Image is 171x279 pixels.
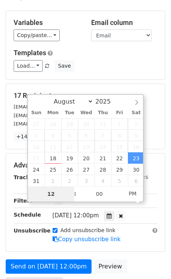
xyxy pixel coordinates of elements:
[53,212,99,219] span: [DATE] 12:00pm
[78,164,95,175] span: August 27, 2025
[45,130,61,141] span: August 4, 2025
[14,91,157,100] h5: 17 Recipients
[128,118,145,130] span: August 2, 2025
[74,186,76,201] span: :
[61,164,78,175] span: August 26, 2025
[95,130,111,141] span: August 7, 2025
[28,110,45,115] span: Sun
[28,152,45,164] span: August 17, 2025
[95,118,111,130] span: July 31, 2025
[61,175,78,186] span: September 2, 2025
[6,259,92,274] a: Send on [DATE] 12:00pm
[111,164,128,175] span: August 29, 2025
[78,110,95,115] span: Wed
[45,152,61,164] span: August 18, 2025
[14,198,33,204] strong: Filters
[91,19,157,27] h5: Email column
[14,104,98,110] small: [EMAIL_ADDRESS][DOMAIN_NAME]
[45,141,61,152] span: August 11, 2025
[128,152,145,164] span: August 23, 2025
[14,161,157,169] h5: Advanced
[28,175,45,186] span: August 31, 2025
[118,173,148,181] label: UTM Codes
[61,118,78,130] span: July 29, 2025
[111,130,128,141] span: August 8, 2025
[95,110,111,115] span: Thu
[128,175,145,186] span: September 6, 2025
[133,243,171,279] iframe: Chat Widget
[14,29,60,41] a: Copy/paste...
[14,113,98,118] small: [EMAIL_ADDRESS][DOMAIN_NAME]
[111,175,128,186] span: September 5, 2025
[45,175,61,186] span: September 1, 2025
[76,186,123,201] input: Minute
[45,110,61,115] span: Mon
[95,175,111,186] span: September 4, 2025
[28,164,45,175] span: August 24, 2025
[53,236,121,243] a: Copy unsubscribe link
[61,141,78,152] span: August 12, 2025
[78,175,95,186] span: September 3, 2025
[78,152,95,164] span: August 20, 2025
[14,132,45,141] a: +14 more
[128,164,145,175] span: August 30, 2025
[111,110,128,115] span: Fri
[111,141,128,152] span: August 15, 2025
[14,60,43,72] a: Load...
[61,226,116,234] label: Add unsubscribe link
[28,186,74,201] input: Hour
[14,49,46,57] a: Templates
[93,98,121,105] input: Year
[28,130,45,141] span: August 3, 2025
[14,228,51,234] strong: Unsubscribe
[28,118,45,130] span: July 27, 2025
[78,141,95,152] span: August 13, 2025
[45,118,61,130] span: July 28, 2025
[111,118,128,130] span: August 1, 2025
[14,19,80,27] h5: Variables
[128,141,145,152] span: August 16, 2025
[122,186,143,201] span: Click to toggle
[95,152,111,164] span: August 21, 2025
[128,110,145,115] span: Sat
[95,141,111,152] span: August 14, 2025
[78,130,95,141] span: August 6, 2025
[45,164,61,175] span: August 25, 2025
[61,110,78,115] span: Tue
[54,60,74,72] button: Save
[95,164,111,175] span: August 28, 2025
[14,174,39,180] strong: Tracking
[78,118,95,130] span: July 30, 2025
[28,141,45,152] span: August 10, 2025
[14,212,41,218] strong: Schedule
[61,152,78,164] span: August 19, 2025
[61,130,78,141] span: August 5, 2025
[111,152,128,164] span: August 22, 2025
[93,259,127,274] a: Preview
[14,121,98,127] small: [EMAIL_ADDRESS][DOMAIN_NAME]
[128,130,145,141] span: August 9, 2025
